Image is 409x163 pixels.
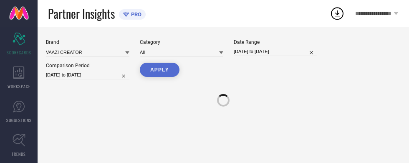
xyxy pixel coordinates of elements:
[234,39,317,45] div: Date Range
[8,83,30,89] span: WORKSPACE
[140,63,179,77] button: APPLY
[7,49,31,56] span: SCORECARDS
[129,11,141,18] span: PRO
[48,5,115,22] span: Partner Insights
[330,6,345,21] div: Open download list
[46,39,129,45] div: Brand
[46,63,129,69] div: Comparison Period
[140,39,223,45] div: Category
[6,117,32,123] span: SUGGESTIONS
[12,151,26,157] span: TRENDS
[234,47,317,56] input: Select date range
[46,71,129,79] input: Select comparison period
